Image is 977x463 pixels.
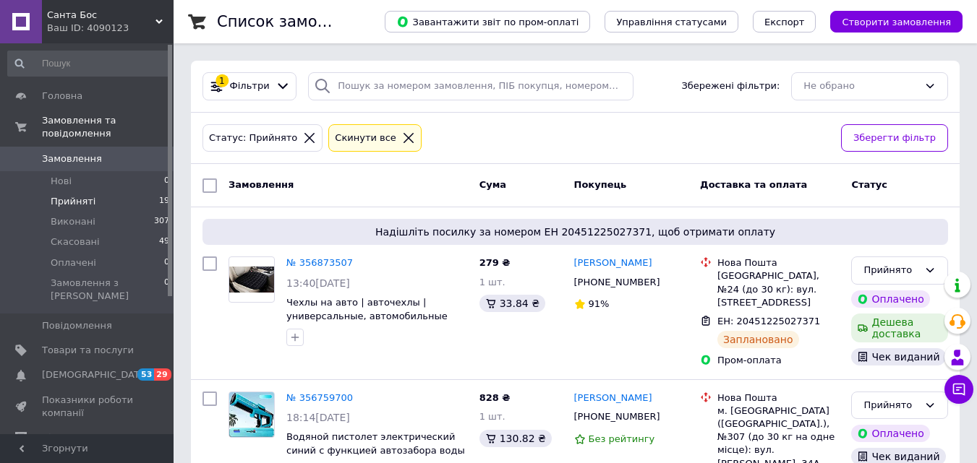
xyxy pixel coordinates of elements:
[574,179,627,190] span: Покупець
[944,375,973,404] button: Чат з покупцем
[42,394,134,420] span: Показники роботи компанії
[851,348,945,365] div: Чек виданий
[851,290,929,308] div: Оплачено
[605,11,738,33] button: Управління статусами
[164,175,169,188] span: 0
[159,195,169,208] span: 19
[571,273,663,292] div: [PHONE_NUMBER]
[764,17,805,27] span: Експорт
[51,175,72,188] span: Нові
[164,256,169,269] span: 0
[479,430,552,447] div: 130.82 ₴
[206,131,300,146] div: Статус: Прийнято
[717,256,840,269] div: Нова Пошта
[47,22,174,35] div: Ваш ID: 4090123
[851,179,887,190] span: Статус
[616,17,727,27] span: Управління статусами
[851,425,929,442] div: Оплачено
[681,79,780,93] span: Збережені фільтри:
[51,195,95,208] span: Прийняті
[51,235,100,248] span: Скасовані
[842,17,951,27] span: Створити замовлення
[137,368,154,381] span: 53
[717,331,799,348] div: Заплановано
[753,11,816,33] button: Експорт
[229,179,294,190] span: Замовлення
[571,407,663,426] div: [PHONE_NUMBER]
[230,79,270,93] span: Фільтри
[396,15,579,28] span: Завантажити звіт по пром-оплаті
[717,391,840,404] div: Нова Пошта
[286,277,350,289] span: 13:40[DATE]
[217,13,364,30] h1: Список замовлень
[863,263,918,278] div: Прийнято
[47,9,155,22] span: Санта Бос
[286,412,350,423] span: 18:14[DATE]
[816,16,963,27] a: Створити замовлення
[7,51,171,77] input: Пошук
[574,256,652,270] a: [PERSON_NAME]
[229,392,274,437] img: Фото товару
[42,319,112,332] span: Повідомлення
[42,114,174,140] span: Замовлення та повідомлення
[208,225,942,239] span: Надішліть посилку за номером ЕН 20451225027371, щоб отримати оплату
[332,131,399,146] div: Cкинути все
[841,124,948,152] button: Зберегти фільтр
[479,411,505,422] span: 1 шт.
[154,368,171,381] span: 29
[216,74,229,87] div: 1
[717,269,840,309] div: [GEOGRAPHIC_DATA], №24 (до 30 кг): вул. [STREET_ADDRESS]
[51,215,95,228] span: Виконані
[286,297,448,348] a: Чехлы на авто | авточехлы | универсальные, автомобильные защитные чехлы на сиденье в машину
[229,256,275,303] a: Фото товару
[717,354,840,367] div: Пром-оплата
[164,277,169,303] span: 0
[385,11,590,33] button: Завантажити звіт по пром-оплаті
[42,152,102,165] span: Замовлення
[479,257,511,268] span: 279 ₴
[863,398,918,413] div: Прийнято
[308,72,633,100] input: Пошук за номером замовлення, ПІБ покупця, номером телефону, Email, номером накладної
[42,431,80,444] span: Відгуки
[42,344,134,357] span: Товари та послуги
[700,179,807,190] span: Доставка та оплата
[51,277,164,303] span: Замовлення з [PERSON_NAME]
[803,79,918,94] div: Не обрано
[479,179,506,190] span: Cума
[479,295,545,312] div: 33.84 ₴
[51,256,96,269] span: Оплачені
[229,391,275,438] a: Фото товару
[851,313,948,342] div: Дешева доставка
[154,215,169,228] span: 307
[830,11,963,33] button: Створити замовлення
[286,392,353,403] a: № 356759700
[229,267,274,293] img: Фото товару
[853,131,936,146] span: Зберегти фільтр
[159,235,169,248] span: 49
[42,368,149,381] span: [DEMOGRAPHIC_DATA]
[589,298,610,309] span: 91%
[479,277,505,287] span: 1 шт.
[717,316,820,326] span: ЕН: 20451225027371
[574,391,652,405] a: [PERSON_NAME]
[479,392,511,403] span: 828 ₴
[286,257,353,268] a: № 356873507
[42,90,82,103] span: Головна
[589,433,655,444] span: Без рейтингу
